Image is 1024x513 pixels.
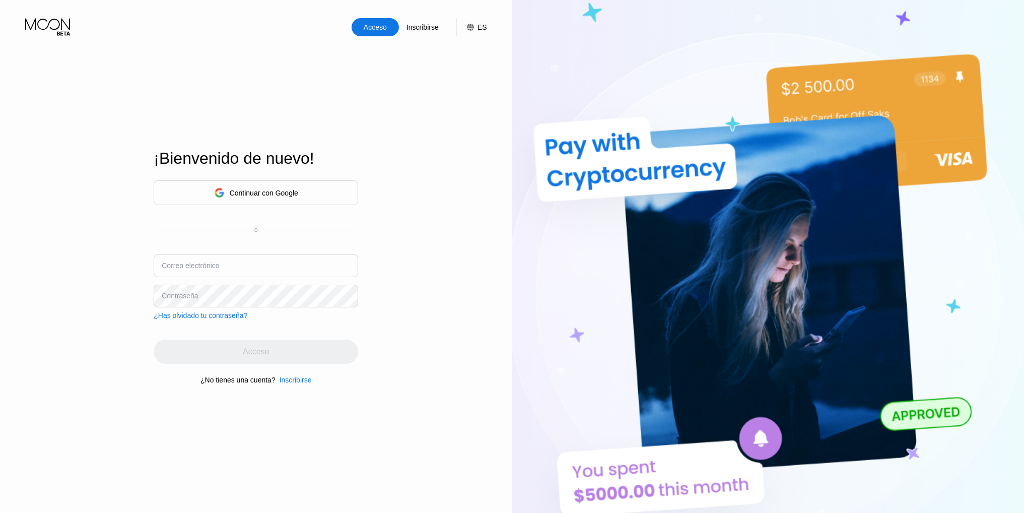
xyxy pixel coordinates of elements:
div: Continuar con Google [154,180,358,205]
div: ES [456,18,487,36]
font: ¿No tienes una cuenta? [200,376,276,384]
font: o [254,226,258,233]
font: Inscribirse [406,23,439,31]
font: Acceso [364,23,387,31]
font: ¿Has olvidado tu contraseña? [154,311,247,319]
font: ¡Bienvenido de nuevo! [154,149,314,167]
font: Contraseña [162,292,198,300]
div: Inscribirse [399,18,446,36]
div: Acceso [352,18,399,36]
font: Correo electrónico [162,262,219,270]
font: Continuar con Google [230,189,298,197]
font: Inscribirse [280,376,312,384]
font: ES [477,23,487,31]
div: Inscribirse [276,376,312,384]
